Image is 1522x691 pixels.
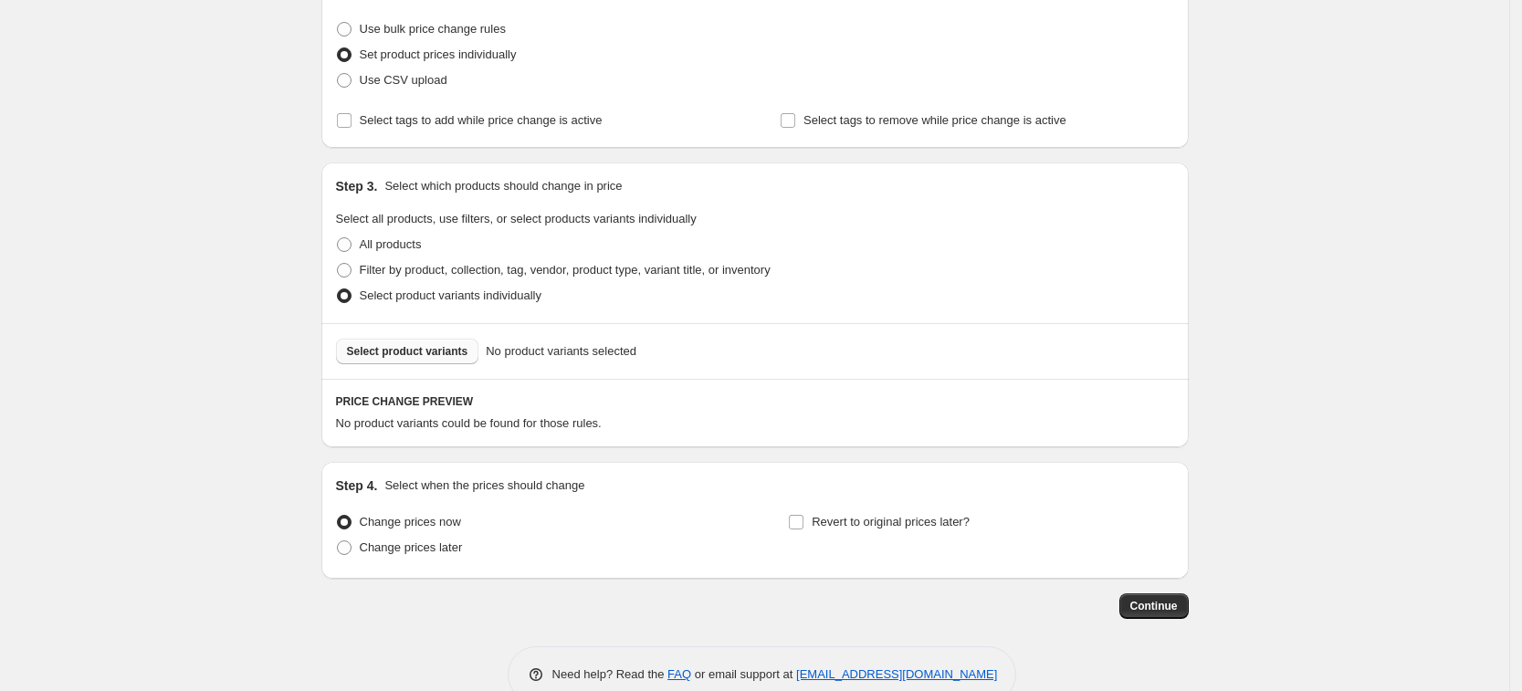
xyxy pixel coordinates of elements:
[336,476,378,495] h2: Step 4.
[360,540,463,554] span: Change prices later
[336,394,1174,409] h6: PRICE CHANGE PREVIEW
[384,177,622,195] p: Select which products should change in price
[336,339,479,364] button: Select product variants
[667,667,691,681] a: FAQ
[796,667,997,681] a: [EMAIL_ADDRESS][DOMAIN_NAME]
[384,476,584,495] p: Select when the prices should change
[360,288,541,302] span: Select product variants individually
[360,113,603,127] span: Select tags to add while price change is active
[803,113,1066,127] span: Select tags to remove while price change is active
[336,212,697,225] span: Select all products, use filters, or select products variants individually
[336,177,378,195] h2: Step 3.
[552,667,668,681] span: Need help? Read the
[360,263,771,277] span: Filter by product, collection, tag, vendor, product type, variant title, or inventory
[336,416,602,430] span: No product variants could be found for those rules.
[360,237,422,251] span: All products
[347,344,468,359] span: Select product variants
[1119,593,1189,619] button: Continue
[812,515,970,529] span: Revert to original prices later?
[691,667,796,681] span: or email support at
[1130,599,1178,613] span: Continue
[360,47,517,61] span: Set product prices individually
[486,342,636,361] span: No product variants selected
[360,515,461,529] span: Change prices now
[360,22,506,36] span: Use bulk price change rules
[360,73,447,87] span: Use CSV upload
